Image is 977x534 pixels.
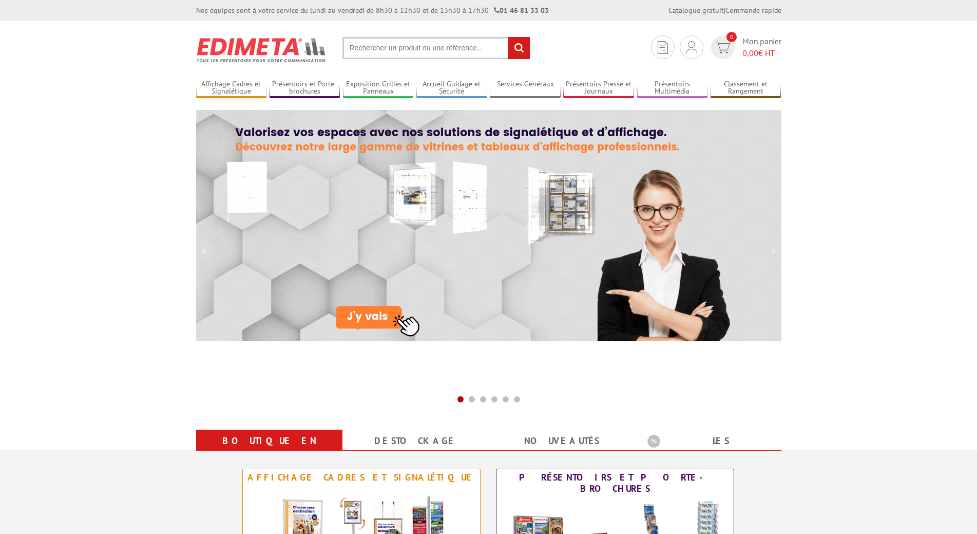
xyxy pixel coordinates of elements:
a: Services Généraux [490,80,561,97]
div: Présentoirs et Porte-brochures [499,472,731,494]
a: nouveautés [501,432,623,450]
a: Présentoirs Multimédia [637,80,708,97]
div: | [668,5,781,15]
a: Affichage Cadres et Signalétique [196,80,267,97]
img: devis rapide [658,41,668,54]
a: Boutique en ligne [208,432,330,469]
a: Exposition Grilles et Panneaux [343,80,414,97]
span: € HT [742,47,781,59]
strong: 01 46 81 33 03 [494,6,549,15]
img: Présentoir, panneau, stand - Edimeta - PLV, affichage, mobilier bureau, entreprise [196,31,327,69]
a: Présentoirs Presse et Journaux [563,80,634,97]
b: Les promotions [647,432,776,452]
a: Destockage [355,432,476,450]
span: 0,00 [742,48,758,58]
span: 0 [726,32,737,42]
a: Accueil Guidage et Sécurité [416,80,487,97]
a: Classement et Rangement [711,80,781,97]
a: devis rapide 0 Mon panier 0,00€ HT [708,35,781,59]
a: Les promotions [647,432,769,469]
div: Nos équipes sont à votre service du lundi au vendredi de 8h30 à 12h30 et de 13h30 à 17h30 [196,5,549,15]
img: devis rapide [715,42,730,53]
a: Commande rapide [725,6,781,15]
div: Affichage Cadres et Signalétique [245,472,477,483]
a: Présentoirs et Porte-brochures [270,80,340,97]
input: rechercher [508,37,530,59]
a: Catalogue gratuit [668,6,724,15]
input: Rechercher un produit ou une référence... [342,37,530,59]
img: devis rapide [686,41,697,53]
span: Mon panier [742,35,781,59]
